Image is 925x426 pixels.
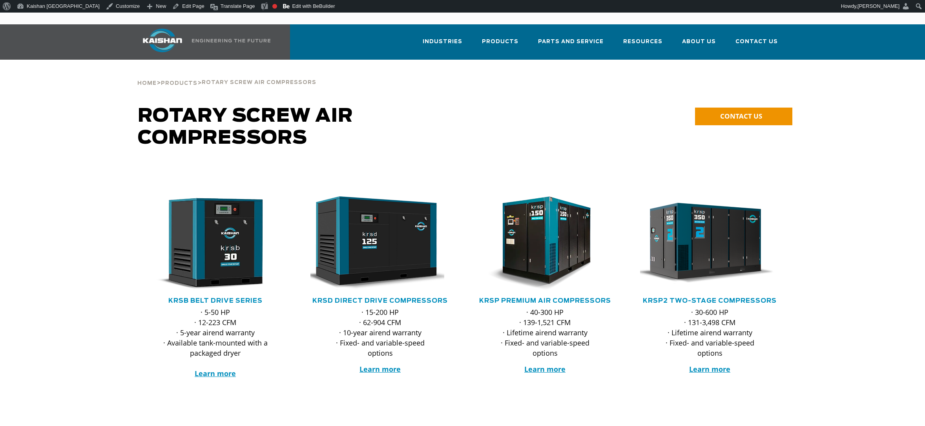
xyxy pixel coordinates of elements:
[305,196,444,291] img: krsd125
[491,307,599,358] p: · 40-300 HP · 139-1,521 CFM · Lifetime airend warranty · Fixed- and variable-speed options
[479,298,611,304] a: KRSP Premium Air Compressors
[423,31,462,58] a: Industries
[195,369,236,378] a: Learn more
[538,31,604,58] a: Parts and Service
[857,3,899,9] span: [PERSON_NAME]
[133,29,192,52] img: kaishan logo
[689,364,730,374] a: Learn more
[137,79,157,86] a: Home
[640,196,780,291] div: krsp350
[656,307,764,358] p: · 30-600 HP · 131-3,498 CFM · Lifetime airend warranty · Fixed- and variable-speed options
[161,307,270,378] p: · 5-50 HP · 12-223 CFM · 5-year airend warranty · Available tank-mounted with a packaged dryer
[482,31,518,58] a: Products
[475,196,615,291] div: krsp150
[146,196,285,291] div: krsb30
[140,196,279,291] img: krsb30
[359,364,401,374] a: Learn more
[168,298,263,304] a: KRSB Belt Drive Series
[735,37,778,46] span: Contact Us
[643,298,777,304] a: KRSP2 Two-Stage Compressors
[524,364,566,374] a: Learn more
[312,298,448,304] a: KRSD Direct Drive Compressors
[133,24,272,60] a: Kaishan USA
[623,37,662,46] span: Resources
[138,107,353,148] span: Rotary Screw Air Compressors
[326,307,434,358] p: · 15-200 HP · 62-904 CFM · 10-year airend warranty · Fixed- and variable-speed options
[192,39,270,42] img: Engineering the future
[682,31,716,58] a: About Us
[469,196,609,291] img: krsp150
[538,37,604,46] span: Parts and Service
[682,37,716,46] span: About Us
[137,60,316,90] div: > >
[634,196,774,291] img: krsp350
[423,37,462,46] span: Industries
[161,79,197,86] a: Products
[482,37,518,46] span: Products
[202,80,316,85] span: Rotary Screw Air Compressors
[272,4,277,9] div: Focus keyphrase not set
[623,31,662,58] a: Resources
[161,81,197,86] span: Products
[720,112,762,121] span: CONTACT US
[310,196,450,291] div: krsd125
[735,31,778,58] a: Contact Us
[695,108,792,125] a: CONTACT US
[137,81,157,86] span: Home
